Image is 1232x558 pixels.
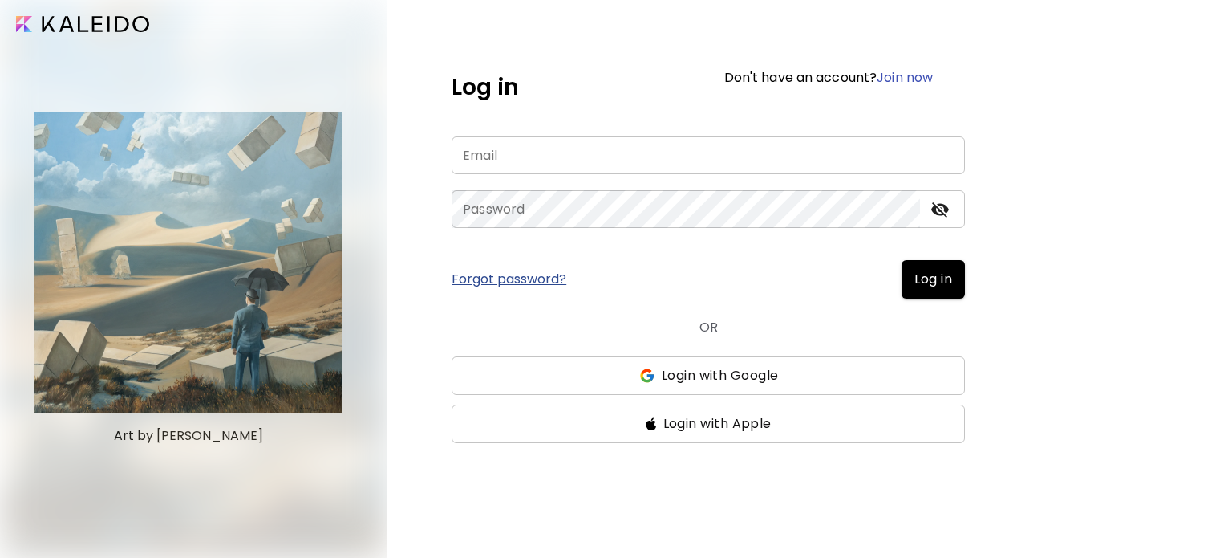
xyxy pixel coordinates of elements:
button: ssLogin with Apple [452,405,965,443]
img: ss [638,368,655,384]
img: ss [646,417,657,430]
a: Join now [877,68,933,87]
span: Login with Google [662,366,779,385]
button: ssLogin with Google [452,356,965,395]
h6: Don't have an account? [724,71,934,84]
span: Log in [914,270,952,289]
h5: Log in [452,71,519,104]
button: Log in [902,260,965,299]
a: Forgot password? [452,273,566,286]
span: Login with Apple [663,414,772,434]
button: toggle password visibility [926,196,954,223]
p: OR [699,318,718,337]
